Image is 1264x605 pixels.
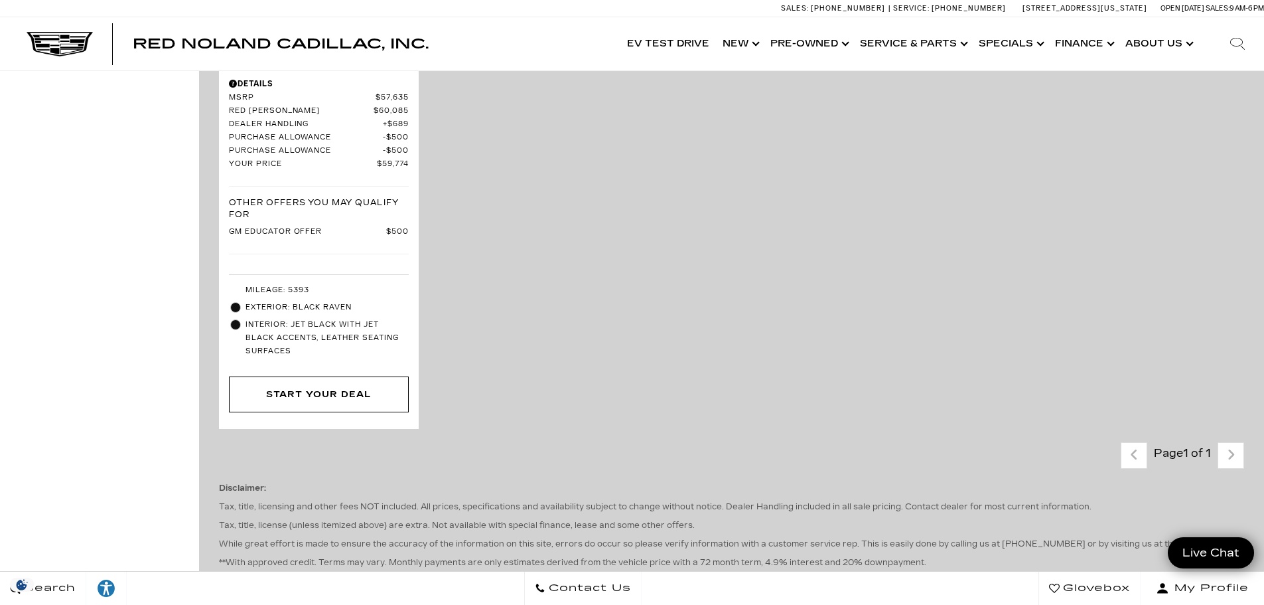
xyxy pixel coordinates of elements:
[386,227,409,237] span: $500
[853,17,972,70] a: Service & Parts
[229,106,374,116] span: Red [PERSON_NAME]
[229,159,377,169] span: Your Price
[266,387,371,402] div: Start Your Deal
[133,37,429,50] a: Red Noland Cadillac, Inc.
[1211,17,1264,70] div: Search
[229,106,409,116] a: Red [PERSON_NAME] $60,085
[1119,17,1198,70] a: About Us
[383,146,409,156] span: $500
[229,133,409,143] a: Purchase Allowance $500
[86,572,127,605] a: Explore your accessibility options
[811,4,885,13] span: [PHONE_NUMBER]
[764,17,853,70] a: Pre-Owned
[1147,442,1218,469] div: Page 1 of 1
[219,557,1244,568] p: **With approved credit. Terms may vary. Monthly payments are only estimates derived from the vehi...
[716,17,764,70] a: New
[1141,572,1264,605] button: Open user profile menu
[1038,572,1141,605] a: Glovebox
[86,578,126,598] div: Explore your accessibility options
[374,106,409,116] span: $60,085
[229,227,409,237] a: GM Educator Offer $500
[246,318,409,358] span: Interior: Jet Black with Jet Black Accents, Leather Seating Surfaces
[377,159,409,169] span: $59,774
[229,377,409,412] div: Start Your Deal
[7,578,37,592] img: Opt-Out Icon
[27,31,93,56] img: Cadillac Dark Logo with Cadillac White Text
[1229,4,1264,13] span: 9 AM-6 PM
[229,120,383,130] span: Dealer Handling
[219,519,1244,531] p: Tax, title, license (unless itemized above) are extra. Not available with special finance, lease ...
[383,120,409,130] span: $689
[229,227,386,237] span: GM Educator Offer
[524,572,642,605] a: Contact Us
[781,5,888,12] a: Sales: [PHONE_NUMBER]
[229,120,409,130] a: Dealer Handling $689
[219,538,1244,550] p: While great effort is made to ensure the accuracy of the information on this site, errors do occu...
[383,133,409,143] span: $500
[21,579,76,598] span: Search
[620,17,716,70] a: EV Test Drive
[229,93,376,103] span: MSRP
[1160,4,1204,13] span: Open [DATE]
[888,5,1009,12] a: Service: [PHONE_NUMBER]
[1048,17,1119,70] a: Finance
[7,578,37,592] section: Click to Open Cookie Consent Modal
[1176,545,1246,561] span: Live Chat
[133,36,429,52] span: Red Noland Cadillac, Inc.
[229,78,409,90] div: Pricing Details - New 2025 Cadillac CT5 Sport
[781,4,809,13] span: Sales:
[229,282,409,299] li: Mileage: 5393
[932,4,1006,13] span: [PHONE_NUMBER]
[229,146,409,156] a: Purchase Allowance $500
[229,133,383,143] span: Purchase Allowance
[1060,579,1130,598] span: Glovebox
[229,197,409,220] p: Other Offers You May Qualify For
[219,501,1244,513] p: Tax, title, licensing and other fees NOT included. All prices, specifications and availability su...
[545,579,631,598] span: Contact Us
[893,4,930,13] span: Service:
[229,146,383,156] span: Purchase Allowance
[246,301,409,314] span: Exterior: Black Raven
[1169,579,1249,598] span: My Profile
[229,159,409,169] a: Your Price $59,774
[219,469,1244,600] div: The Manufacturer’s Suggested Retail Price excludes tax, title, license, dealer fees and optional ...
[1206,4,1229,13] span: Sales:
[1168,537,1254,568] a: Live Chat
[1022,4,1147,13] a: [STREET_ADDRESS][US_STATE]
[376,93,409,103] span: $57,635
[219,483,266,493] strong: Disclaimer:
[972,17,1048,70] a: Specials
[229,93,409,103] a: MSRP $57,635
